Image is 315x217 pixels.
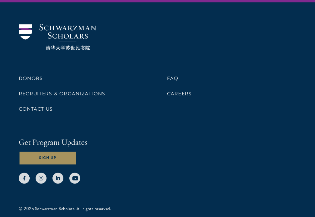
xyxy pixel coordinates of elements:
[19,205,296,212] div: © 2025 Schwarzman Scholars. All rights reserved.
[167,90,192,98] a: Careers
[19,24,96,50] img: Schwarzman Scholars
[19,75,43,82] a: Donors
[19,90,105,98] a: Recruiters & Organizations
[19,151,76,165] button: Sign Up
[167,75,179,82] a: FAQ
[19,105,53,113] a: Contact Us
[19,136,296,148] h4: Get Program Updates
